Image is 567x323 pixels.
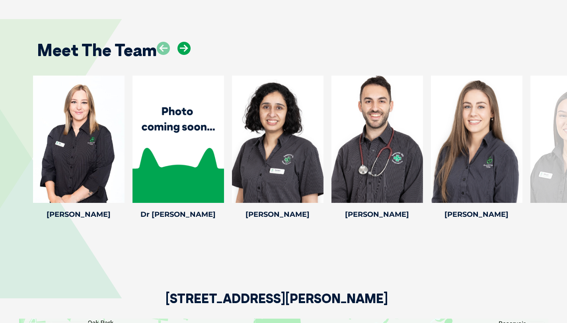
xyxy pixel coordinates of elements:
h4: [PERSON_NAME] [331,211,423,218]
h2: Meet The Team [37,42,157,58]
h4: [PERSON_NAME] [33,211,125,218]
h2: [STREET_ADDRESS][PERSON_NAME] [166,292,388,319]
h4: [PERSON_NAME] [232,211,323,218]
h4: [PERSON_NAME] [431,211,522,218]
h4: Dr [PERSON_NAME] [132,211,224,218]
